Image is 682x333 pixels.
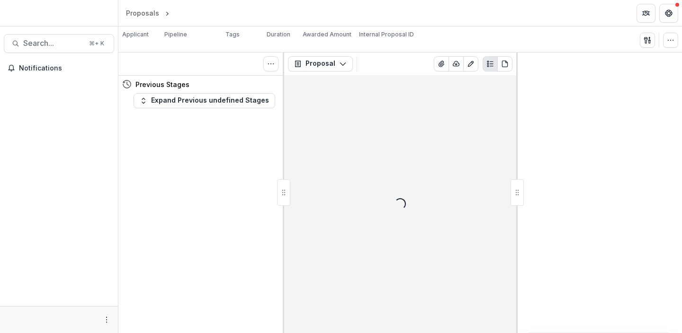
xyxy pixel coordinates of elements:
[134,93,275,108] button: Expand Previous undefined Stages
[659,4,678,23] button: Get Help
[463,56,478,71] button: Edit as form
[359,30,414,39] p: Internal Proposal ID
[164,30,187,39] p: Pipeline
[87,38,106,49] div: ⌘ + K
[122,6,212,20] nav: breadcrumb
[497,56,512,71] button: PDF view
[19,64,110,72] span: Notifications
[263,56,278,71] button: Toggle View Cancelled Tasks
[122,6,163,20] a: Proposals
[483,56,498,71] button: Plaintext view
[303,30,351,39] p: Awarded Amount
[288,56,353,71] button: Proposal
[122,30,149,39] p: Applicant
[101,314,112,325] button: More
[4,34,114,53] button: Search...
[135,79,189,89] h4: Previous Stages
[267,30,290,39] p: Duration
[126,8,159,18] div: Proposals
[23,39,83,48] span: Search...
[4,61,114,76] button: Notifications
[434,56,449,71] button: View Attached Files
[637,4,655,23] button: Partners
[225,30,240,39] p: Tags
